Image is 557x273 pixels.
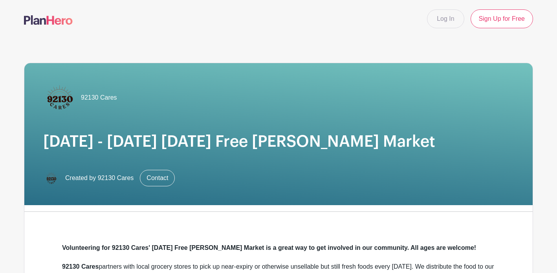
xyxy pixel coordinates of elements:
img: Untitled-Artwork%20(4).png [43,170,59,186]
h1: [DATE] - [DATE] [DATE] Free [PERSON_NAME] Market [43,132,514,151]
a: Log In [427,9,464,28]
strong: 92130 Cares [62,263,99,270]
img: logo-507f7623f17ff9eddc593b1ce0a138ce2505c220e1c5a4e2b4648c50719b7d32.svg [24,15,73,25]
img: 92130Cares_Logo_(1).png [43,82,75,113]
a: Contact [140,170,175,186]
span: 92130 Cares [81,93,117,102]
a: Sign Up for Free [471,9,533,28]
strong: Volunteering for 92130 Cares' [DATE] Free [PERSON_NAME] Market is a great way to get involved in ... [62,244,476,251]
span: Created by 92130 Cares [65,173,134,183]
